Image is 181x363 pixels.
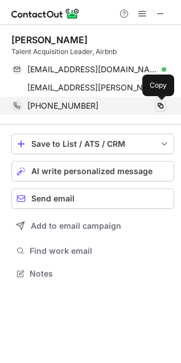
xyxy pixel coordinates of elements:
span: [EMAIL_ADDRESS][DOMAIN_NAME] [27,64,158,75]
div: [PERSON_NAME] [11,34,88,46]
div: Save to List / ATS / CRM [31,139,154,148]
div: Talent Acquisition Leader, Airbnb [11,47,174,57]
span: AI write personalized message [31,167,153,176]
button: Add to email campaign [11,216,174,236]
img: ContactOut v5.3.10 [11,7,80,20]
button: Find work email [11,243,174,259]
button: Notes [11,266,174,282]
span: [EMAIL_ADDRESS][PERSON_NAME][DOMAIN_NAME] [27,82,158,93]
button: AI write personalized message [11,161,174,181]
span: Send email [31,194,75,203]
span: Notes [30,269,170,279]
button: save-profile-one-click [11,134,174,154]
button: Send email [11,188,174,209]
span: Find work email [30,246,170,256]
span: Add to email campaign [31,221,121,230]
span: [PHONE_NUMBER] [27,101,98,111]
